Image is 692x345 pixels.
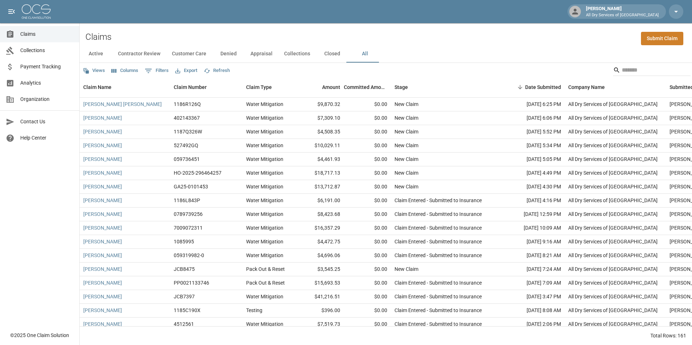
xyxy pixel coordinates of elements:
[20,79,73,87] span: Analytics
[246,128,283,135] div: Water Mitigation
[344,276,391,290] div: $0.00
[246,320,283,328] div: Water Mitigation
[246,77,272,97] div: Claim Type
[394,197,482,204] div: Claim Entered - Submitted to Insurance
[174,128,202,135] div: 1187Q326W
[499,290,565,304] div: [DATE] 3:47 PM
[568,114,658,122] div: All Dry Services of Atlanta
[568,265,658,273] div: All Dry Services of Atlanta
[499,235,565,249] div: [DATE] 9:16 AM
[85,32,111,42] h2: Claims
[499,111,565,125] div: [DATE] 6:06 PM
[297,208,344,221] div: $8,423.68
[297,304,344,318] div: $396.00
[83,307,122,314] a: [PERSON_NAME]
[568,169,658,176] div: All Dry Services of Atlanta
[174,142,198,149] div: 527492GQ
[174,320,194,328] div: 4512561
[297,235,344,249] div: $4,472.75
[297,318,344,331] div: $7,519.73
[83,252,122,259] a: [PERSON_NAME]
[174,265,195,273] div: JCB8475
[394,101,418,108] div: New Claim
[246,265,285,273] div: Pack Out & Reset
[83,128,122,135] a: [PERSON_NAME]
[297,290,344,304] div: $41,216.51
[174,77,207,97] div: Claim Number
[316,45,349,63] button: Closed
[174,293,195,300] div: JCB7397
[297,98,344,111] div: $9,870.32
[394,183,418,190] div: New Claim
[83,197,122,204] a: [PERSON_NAME]
[499,318,565,331] div: [DATE] 2:06 PM
[515,82,525,92] button: Sort
[174,307,201,314] div: 1185C190X
[297,194,344,208] div: $6,191.00
[174,252,204,259] div: 059319982-0
[246,279,285,286] div: Pack Out & Reset
[568,293,658,300] div: All Dry Services of Atlanta
[202,65,232,76] button: Refresh
[344,77,391,97] div: Committed Amount
[83,77,111,97] div: Claim Name
[568,279,658,286] div: All Dry Services of Atlanta
[394,293,482,300] div: Claim Entered - Submitted to Insurance
[83,293,122,300] a: [PERSON_NAME]
[297,153,344,166] div: $4,461.93
[499,208,565,221] div: [DATE] 12:59 PM
[568,252,658,259] div: All Dry Services of Atlanta
[344,318,391,331] div: $0.00
[344,98,391,111] div: $0.00
[83,279,122,286] a: [PERSON_NAME]
[525,77,561,97] div: Date Submitted
[246,293,283,300] div: Water Mitigation
[322,77,340,97] div: Amount
[22,4,51,19] img: ocs-logo-white-transparent.png
[344,249,391,263] div: $0.00
[246,101,283,108] div: Water Mitigation
[394,169,418,176] div: New Claim
[112,45,166,63] button: Contractor Review
[174,197,200,204] div: 1186L843P
[297,263,344,276] div: $3,545.25
[394,238,482,245] div: Claim Entered - Submitted to Insurance
[10,332,69,339] div: © 2025 One Claim Solution
[166,45,212,63] button: Customer Care
[565,77,666,97] div: Company Name
[174,224,203,231] div: 7009072311
[297,111,344,125] div: $7,309.10
[344,139,391,153] div: $0.00
[394,279,482,286] div: Claim Entered - Submitted to Insurance
[499,153,565,166] div: [DATE] 5:05 PM
[394,307,482,314] div: Claim Entered - Submitted to Insurance
[344,166,391,180] div: $0.00
[20,63,73,71] span: Payment Tracking
[297,249,344,263] div: $4,696.06
[499,276,565,290] div: [DATE] 7:09 AM
[344,125,391,139] div: $0.00
[499,194,565,208] div: [DATE] 4:16 PM
[80,45,692,63] div: dynamic tabs
[394,114,418,122] div: New Claim
[568,156,658,163] div: All Dry Services of Atlanta
[344,290,391,304] div: $0.00
[297,139,344,153] div: $10,029.11
[499,263,565,276] div: [DATE] 7:24 AM
[499,304,565,318] div: [DATE] 8:08 AM
[568,101,658,108] div: All Dry Services of Atlanta
[246,252,283,259] div: Water Mitigation
[83,320,122,328] a: [PERSON_NAME]
[83,156,122,163] a: [PERSON_NAME]
[344,221,391,235] div: $0.00
[297,125,344,139] div: $4,508.35
[246,307,262,314] div: Testing
[344,304,391,318] div: $0.00
[245,45,278,63] button: Appraisal
[499,98,565,111] div: [DATE] 6:25 PM
[344,235,391,249] div: $0.00
[246,156,283,163] div: Water Mitigation
[143,65,170,77] button: Show filters
[297,276,344,290] div: $15,693.53
[20,47,73,54] span: Collections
